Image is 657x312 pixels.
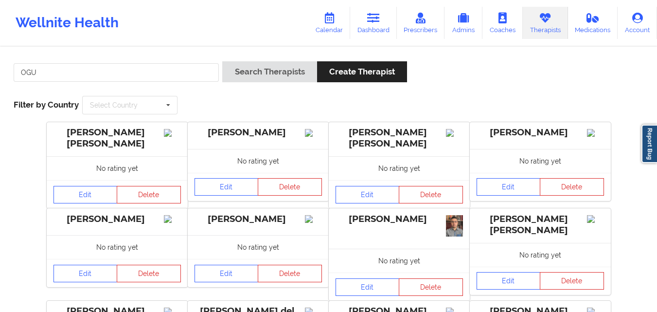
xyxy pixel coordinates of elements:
[477,272,541,290] a: Edit
[222,61,317,82] button: Search Therapists
[540,178,604,196] button: Delete
[399,278,463,296] button: Delete
[446,215,463,237] img: 69a88765-cd4e-4683-b1ae-d00742f1a206_81308dfc-bce0-494c-b07f-d38b9e860685320x400_Foto.jpeg
[641,125,657,163] a: Report Bug
[90,102,138,109] div: Select Country
[53,265,118,282] a: Edit
[117,265,181,282] button: Delete
[164,215,181,223] img: Image%2Fplaceholer-image.png
[53,186,118,203] a: Edit
[336,127,463,149] div: [PERSON_NAME] [PERSON_NAME]
[47,156,188,180] div: No rating yet
[47,235,188,259] div: No rating yet
[540,272,604,290] button: Delete
[305,215,322,223] img: Image%2Fplaceholer-image.png
[618,7,657,39] a: Account
[195,265,259,282] a: Edit
[195,214,322,225] div: [PERSON_NAME]
[117,186,181,203] button: Delete
[308,7,350,39] a: Calendar
[329,156,470,180] div: No rating yet
[164,129,181,137] img: Image%2Fplaceholer-image.png
[477,214,604,236] div: [PERSON_NAME] [PERSON_NAME]
[53,127,181,149] div: [PERSON_NAME] [PERSON_NAME]
[470,243,611,267] div: No rating yet
[477,178,541,196] a: Edit
[477,127,604,138] div: [PERSON_NAME]
[587,129,604,137] img: Image%2Fplaceholer-image.png
[258,265,322,282] button: Delete
[470,149,611,173] div: No rating yet
[305,129,322,137] img: Image%2Fplaceholer-image.png
[195,127,322,138] div: [PERSON_NAME]
[397,7,445,39] a: Prescribers
[188,149,329,173] div: No rating yet
[14,63,219,82] input: Search Keywords
[444,7,482,39] a: Admins
[336,214,463,225] div: [PERSON_NAME]
[329,249,470,273] div: No rating yet
[482,7,523,39] a: Coaches
[587,215,604,223] img: Image%2Fplaceholer-image.png
[258,178,322,196] button: Delete
[317,61,407,82] button: Create Therapist
[523,7,568,39] a: Therapists
[399,186,463,203] button: Delete
[350,7,397,39] a: Dashboard
[53,214,181,225] div: [PERSON_NAME]
[14,100,79,110] span: Filter by Country
[446,129,463,137] img: Image%2Fplaceholer-image.png
[195,178,259,196] a: Edit
[336,186,400,203] a: Edit
[568,7,618,39] a: Medications
[336,278,400,296] a: Edit
[188,235,329,259] div: No rating yet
